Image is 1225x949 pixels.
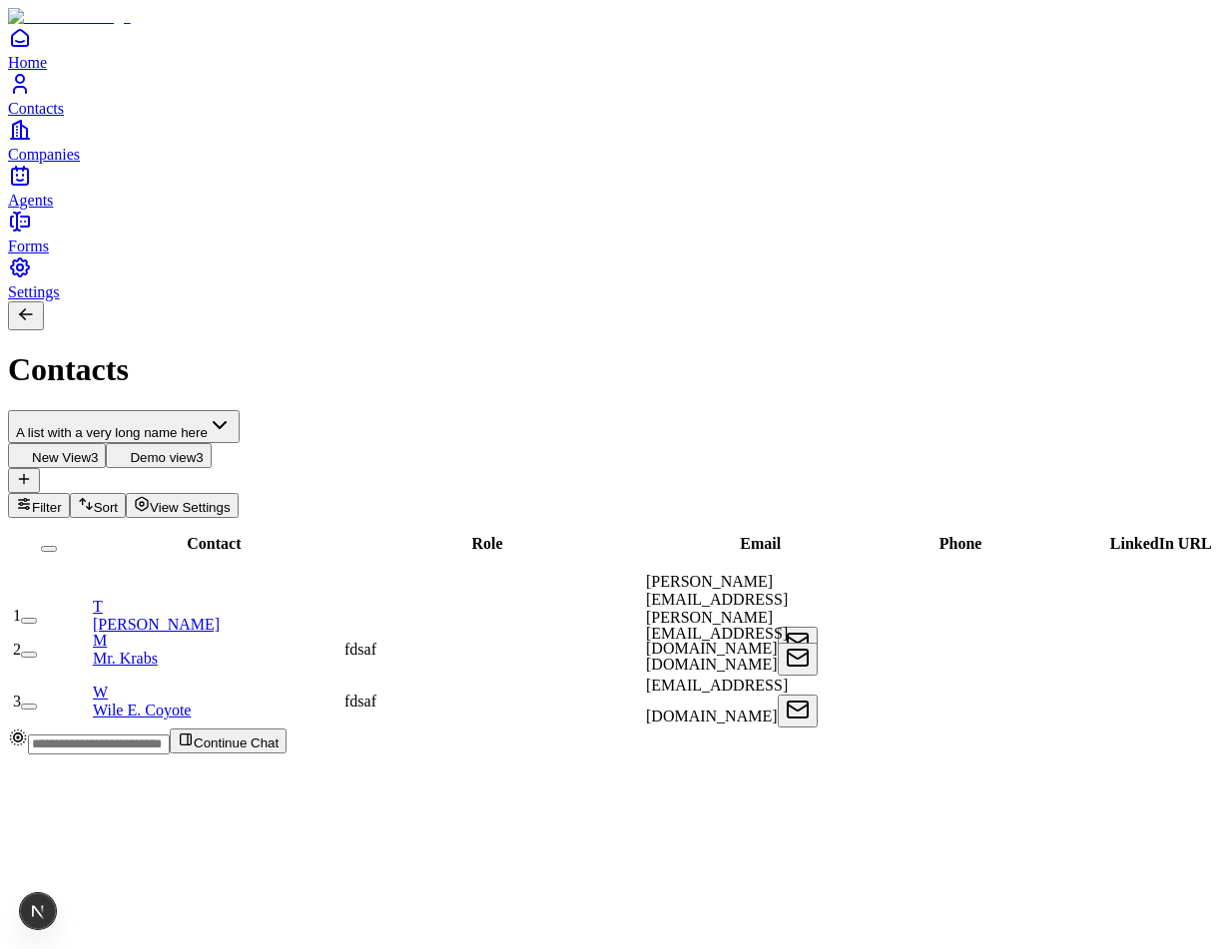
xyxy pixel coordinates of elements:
[187,535,241,552] span: Contact
[8,443,106,468] button: New View3
[194,735,279,750] span: Continue Chat
[93,598,340,616] div: T
[13,607,21,624] span: 1
[740,535,781,552] span: Email
[70,493,126,518] button: Sort
[8,54,47,71] span: Home
[150,500,231,515] span: View Settings
[646,625,788,673] span: [EMAIL_ADDRESS][DOMAIN_NAME]
[939,535,982,552] span: Phone
[170,728,287,753] button: Continue Chat
[196,450,203,465] span: 3
[778,695,818,727] button: Open
[646,573,788,657] span: [PERSON_NAME][EMAIL_ADDRESS][PERSON_NAME][DOMAIN_NAME]
[93,632,340,667] a: MMr. Krabs
[93,632,340,650] div: M
[94,500,118,515] span: Sort
[8,26,1217,71] a: Home
[106,443,211,468] button: Demo view3
[93,684,340,702] div: W
[8,237,49,254] span: Forms
[8,727,1217,754] div: Continue Chat
[126,493,239,518] button: View Settings
[8,255,1217,300] a: Settings
[1110,535,1212,552] span: LinkedIn URL
[8,210,1217,254] a: Forms
[344,641,376,658] span: fdsaf
[8,164,1217,209] a: Agents
[93,598,340,633] a: T[PERSON_NAME]
[8,146,80,163] span: Companies
[32,500,62,515] span: Filter
[93,684,340,718] a: WWile E. Coyote
[8,283,60,300] span: Settings
[13,641,21,658] span: 2
[8,493,70,518] button: Filter
[130,450,196,465] span: Demo view
[32,450,91,465] span: New View
[91,450,98,465] span: 3
[8,118,1217,163] a: Companies
[8,192,53,209] span: Agents
[8,8,131,26] img: Item Brain Logo
[344,693,376,710] span: fdsaf
[646,677,788,724] span: [EMAIL_ADDRESS][DOMAIN_NAME]
[13,693,21,710] span: 3
[8,351,1217,388] h1: Contacts
[8,100,64,117] span: Contacts
[472,535,503,552] span: Role
[8,72,1217,117] a: Contacts
[778,643,818,676] button: Open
